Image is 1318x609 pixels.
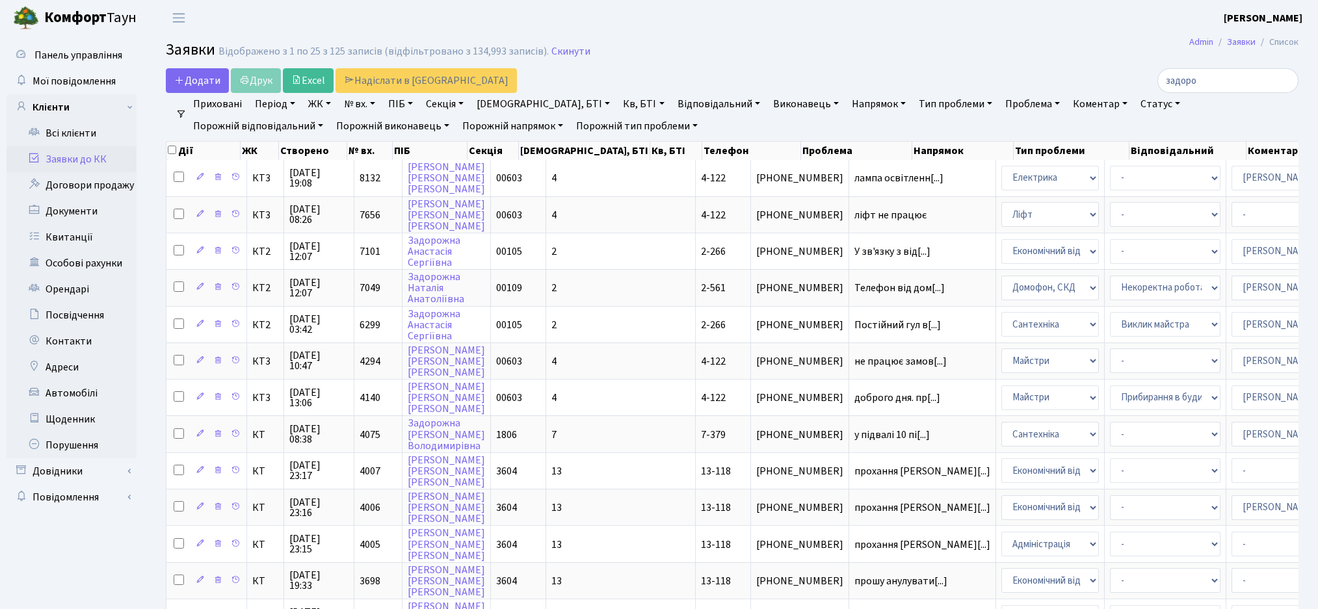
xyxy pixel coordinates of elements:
[571,115,703,137] a: Порожній тип проблеми
[347,142,393,160] th: № вх.
[289,534,349,554] span: [DATE] 23:15
[7,198,137,224] a: Документи
[252,466,278,476] span: КТ
[408,526,485,563] a: [PERSON_NAME][PERSON_NAME][PERSON_NAME]
[7,276,137,302] a: Орендарі
[303,93,336,115] a: ЖК
[360,244,380,259] span: 7101
[701,208,726,222] span: 4-122
[496,500,517,515] span: 3604
[854,281,945,295] span: Телефон від дом[...]
[1014,142,1129,160] th: Тип проблеми
[188,93,247,115] a: Приховані
[252,393,278,403] span: КТ3
[289,460,349,481] span: [DATE] 23:17
[519,142,650,160] th: [DEMOGRAPHIC_DATA], БТІ
[252,502,278,513] span: КТ
[289,278,349,298] span: [DATE] 12:07
[289,241,349,262] span: [DATE] 12:07
[408,270,464,306] a: ЗадорожнаНаталіяАнатоліївна
[188,115,328,137] a: Порожній відповідальний
[756,356,843,367] span: [PHONE_NUMBER]
[289,424,349,445] span: [DATE] 08:38
[768,93,844,115] a: Виконавець
[756,320,843,330] span: [PHONE_NUMBER]
[854,500,990,515] span: прохання [PERSON_NAME][...]
[854,538,990,552] span: прохання [PERSON_NAME][...]
[756,539,843,550] span: [PHONE_NUMBER]
[1224,11,1302,25] b: [PERSON_NAME]
[360,428,380,442] span: 4075
[7,484,137,510] a: Повідомлення
[551,428,557,442] span: 7
[701,354,726,369] span: 4-122
[551,208,557,222] span: 4
[421,93,469,115] a: Секція
[408,307,460,343] a: ЗадорожнаАнастасіяСергіївна
[551,574,562,588] span: 13
[650,142,702,160] th: Кв, БТІ
[252,320,278,330] span: КТ2
[279,142,347,160] th: Створено
[496,464,517,478] span: 3604
[854,354,947,369] span: не працює замов[...]
[1157,68,1298,93] input: Пошук...
[360,464,380,478] span: 4007
[13,5,39,31] img: logo.png
[7,68,137,94] a: Мої повідомлення
[7,250,137,276] a: Особові рахунки
[457,115,568,137] a: Порожній напрямок
[7,328,137,354] a: Контакти
[756,502,843,513] span: [PHONE_NUMBER]
[7,94,137,120] a: Клієнти
[756,246,843,257] span: [PHONE_NUMBER]
[496,318,522,332] span: 00105
[7,432,137,458] a: Порушення
[7,224,137,250] a: Квитанції
[174,73,220,88] span: Додати
[360,538,380,552] span: 4005
[218,45,549,58] div: Відображено з 1 по 25 з 125 записів (відфільтровано з 134,993 записів).
[1135,93,1185,115] a: Статус
[408,160,485,196] a: [PERSON_NAME][PERSON_NAME][PERSON_NAME]
[914,93,997,115] a: Тип проблеми
[289,570,349,591] span: [DATE] 19:33
[7,302,137,328] a: Посвідчення
[701,318,726,332] span: 2-266
[854,171,943,185] span: лампа освітленн[...]
[7,146,137,172] a: Заявки до КК
[1129,142,1246,160] th: Відповідальний
[360,318,380,332] span: 6299
[701,428,726,442] span: 7-379
[252,210,278,220] span: КТ3
[551,538,562,552] span: 13
[496,428,517,442] span: 1806
[7,42,137,68] a: Панель управління
[756,430,843,440] span: [PHONE_NUMBER]
[7,406,137,432] a: Щоденник
[854,464,990,478] span: прохання [PERSON_NAME][...]
[408,417,485,453] a: Задорожна[PERSON_NAME]Володимирівна
[496,391,522,405] span: 00603
[252,173,278,183] span: КТ3
[701,281,726,295] span: 2-561
[289,497,349,518] span: [DATE] 23:16
[1256,35,1298,49] li: Список
[701,500,731,515] span: 13-118
[756,173,843,183] span: [PHONE_NUMBER]
[496,244,522,259] span: 00105
[854,574,947,588] span: прошу анулувати[...]
[701,574,731,588] span: 13-118
[847,93,911,115] a: Напрямок
[360,171,380,185] span: 8132
[166,68,229,93] a: Додати
[701,171,726,185] span: 4-122
[7,120,137,146] a: Всі клієнти
[241,142,279,160] th: ЖК
[912,142,1014,160] th: Напрямок
[283,68,334,93] a: Excel
[551,45,590,58] a: Скинути
[360,574,380,588] span: 3698
[1224,10,1302,26] a: [PERSON_NAME]
[496,281,522,295] span: 00109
